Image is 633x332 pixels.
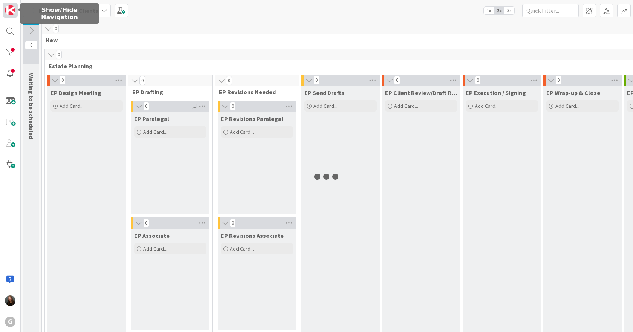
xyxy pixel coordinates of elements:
span: Add Card... [475,103,499,109]
span: Add Card... [394,103,418,109]
span: EP Design Meeting [50,89,101,96]
span: EP Associate [134,232,170,239]
span: Add Card... [313,103,338,109]
img: Visit kanbanzone.com [5,5,15,15]
span: EP Wrap-up & Close [546,89,600,96]
span: 0 [53,24,59,33]
h5: Show/Hide Navigation [23,6,96,21]
span: EP Paralegal [134,115,169,122]
span: 0 [143,219,149,228]
span: Add Card... [143,129,167,135]
span: 0 [25,41,38,50]
span: EP Send Drafts [304,89,344,96]
span: 0 [143,102,149,111]
span: EP Revisions Associate [221,232,284,239]
span: Waiting to be scheduled [28,73,35,139]
span: Add Card... [143,245,167,252]
span: 0 [56,50,62,59]
span: Add Card... [230,129,254,135]
span: 0 [226,76,232,85]
span: EP Revisions Needed [219,88,289,96]
span: 1x [484,7,494,14]
span: 2x [494,7,504,14]
span: 0 [313,76,320,85]
span: EP Execution / Signing [466,89,526,96]
span: Add Card... [60,103,84,109]
span: 0 [555,76,561,85]
span: EP Drafting [132,88,203,96]
span: 0 [139,76,145,85]
span: 3x [504,7,514,14]
img: AM [5,295,15,306]
span: EP Client Review/Draft Review Meeting [385,89,457,96]
span: 0 [475,76,481,85]
span: Add Card... [230,245,254,252]
span: 0 [230,102,236,111]
span: 0 [230,219,236,228]
span: Add Card... [555,103,579,109]
span: 0 [60,76,66,85]
span: 0 [394,76,400,85]
span: EP Revisions Paralegal [221,115,283,122]
div: G [5,317,15,327]
input: Quick Filter... [522,4,579,17]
